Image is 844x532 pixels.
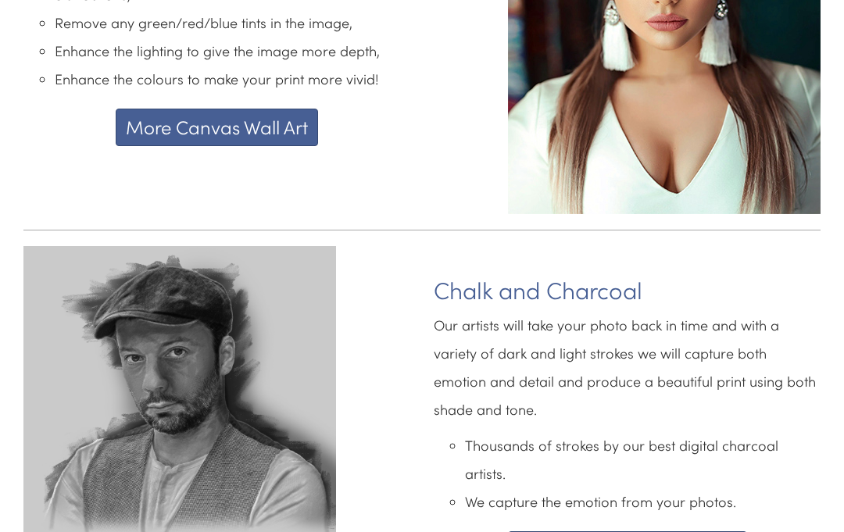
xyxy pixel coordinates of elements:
[465,487,821,516] li: We capture the emotion from your photos.
[55,37,410,65] li: Enhance the lighting to give the image more depth,
[55,9,410,37] li: Remove any green/red/blue tints in the image,
[465,431,821,487] li: Thousands of strokes by our best digital charcoal artists.
[116,109,318,146] button: More Canvas Wall Art
[55,65,410,93] li: Enhance the colours to make your print more vivid!
[434,277,821,303] h3: Chalk and Charcoal
[23,109,410,146] a: More Canvas Wall Art
[434,311,821,423] p: Our artists will take your photo back in time and with a variety of dark and light strokes we wil...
